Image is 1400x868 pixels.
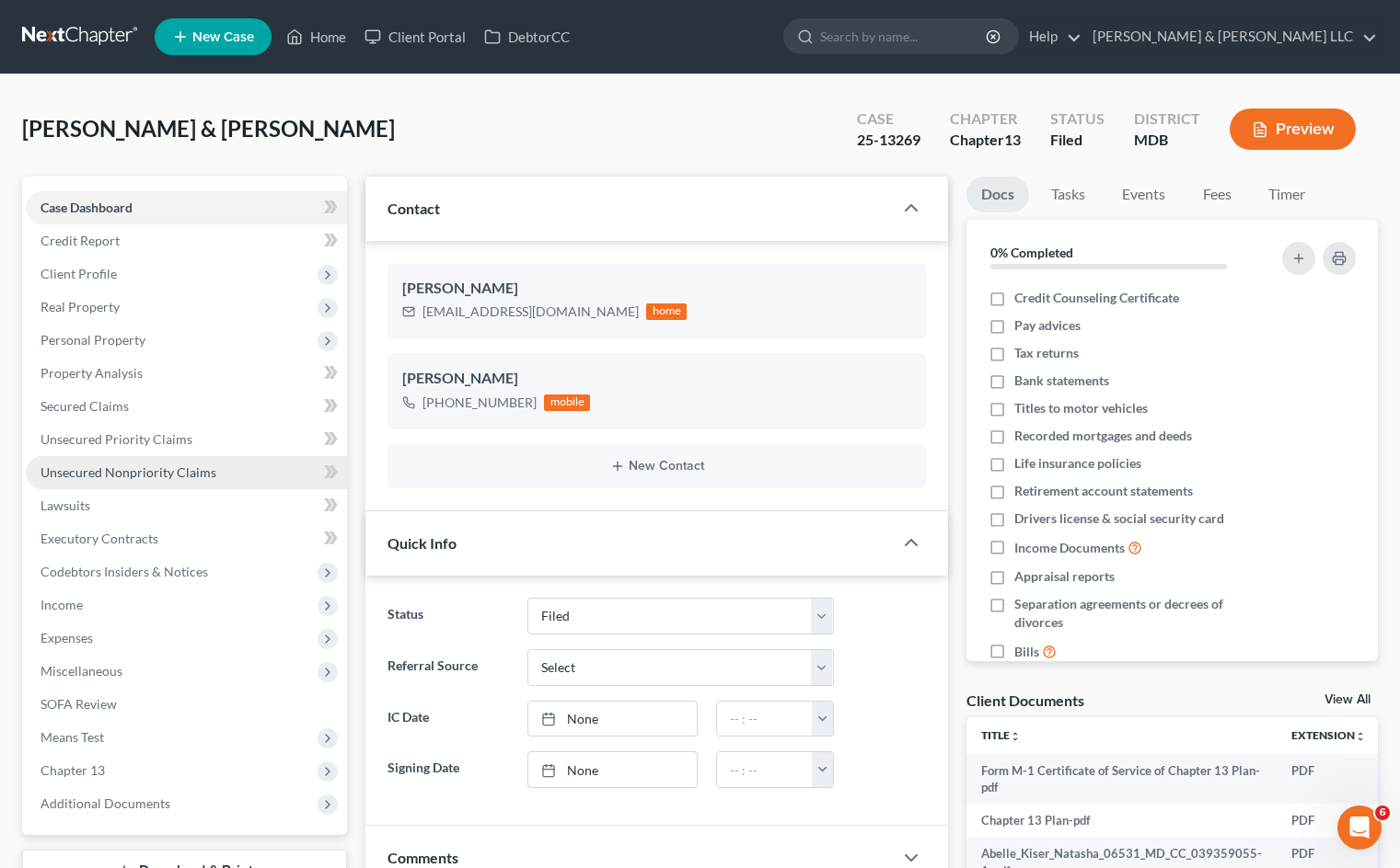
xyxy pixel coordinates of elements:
[40,564,208,579] span: Codebtors Insiders & Notices
[1014,643,1039,661] span: Bills
[857,130,920,151] div: 25-13269
[40,431,192,447] span: Unsecured Priority Claims
[40,497,90,513] span: Lawsuits
[1014,344,1079,362] span: Tax returns
[1375,805,1390,820] span: 6
[717,702,813,737] input: -- : --
[950,130,1021,151] div: Chapter
[1004,131,1021,148] span: 13
[966,691,1084,710] div: Client Documents
[646,303,687,320] div: home
[192,30,254,44] span: New Case
[26,423,347,456] a: Unsecured Priority Claims
[1014,316,1081,335] span: Pay advices
[544,394,590,411] div: mobile
[1230,108,1356,150] button: Preview
[40,365,143,381] span: Property Analysis
[528,702,698,737] a: None
[1020,20,1082,53] a: Help
[1050,130,1105,151] div: Filed
[422,303,639,321] div: [EMAIL_ADDRESS][DOMAIN_NAME]
[26,456,347,489] a: Unsecured Nonpriority Claims
[1134,108,1200,130] div: District
[378,598,517,634] label: Status
[966,754,1277,805] td: Form M-1 Certificate of Service of Chapter 13 Plan-pdf
[388,849,458,866] span: Comments
[40,332,145,348] span: Personal Property
[40,597,83,612] span: Income
[388,200,440,217] span: Contact
[1014,567,1115,586] span: Appraisal reports
[1355,731,1366,742] i: unfold_more
[1325,693,1371,706] a: View All
[1014,539,1125,557] span: Income Documents
[1036,177,1100,212] a: Tasks
[981,728,1021,742] a: Titleunfold_more
[1337,805,1382,850] iframe: Intercom live chat
[355,20,475,53] a: Client Portal
[40,762,105,778] span: Chapter 13
[26,489,347,522] a: Lawsuits
[966,804,1277,837] td: Chapter 13 Plan-pdf
[820,19,989,53] input: Search by name...
[40,663,122,679] span: Miscellaneous
[40,464,216,480] span: Unsecured Nonpriority Claims
[40,696,117,712] span: SOFA Review
[402,368,911,390] div: [PERSON_NAME]
[277,20,355,53] a: Home
[388,534,457,552] span: Quick Info
[1014,482,1193,500] span: Retirement account statements
[40,630,93,645] span: Expenses
[26,357,347,390] a: Property Analysis
[1014,289,1179,307] span: Credit Counseling Certificate
[1083,20,1377,53] a: [PERSON_NAME] & [PERSON_NAME] LLC
[40,299,120,314] span: Real Property
[378,751,517,788] label: Signing Date
[966,177,1029,212] a: Docs
[402,278,911,300] div: [PERSON_NAME]
[422,394,537,412] div: [PHONE_NUMBER]
[1010,731,1021,742] i: unfold_more
[1134,130,1200,151] div: MDB
[990,245,1073,260] strong: 0% Completed
[1014,371,1109,390] span: Bank statements
[40,531,158,546] span: Executory Contracts
[1014,454,1141,473] span: Life insurance policies
[1014,399,1148,417] span: Titles to motor vehicles
[1277,804,1381,837] td: PDF
[40,795,170,811] span: Additional Documents
[1254,177,1320,212] a: Timer
[40,398,129,414] span: Secured Claims
[1107,177,1180,212] a: Events
[1187,177,1246,212] a: Fees
[26,688,347,721] a: SOFA Review
[1050,108,1105,130] div: Status
[40,200,133,215] span: Case Dashboard
[40,266,117,281] span: Client Profile
[40,233,120,248] span: Credit Report
[1291,728,1366,742] a: Extensionunfold_more
[40,729,104,745] span: Means Test
[378,701,517,737] label: IC Date
[26,390,347,423] a: Secured Claims
[1277,754,1381,805] td: PDF
[857,108,920,130] div: Case
[717,752,813,787] input: -- : --
[528,752,698,787] a: None
[475,20,579,53] a: DebtorCC
[950,108,1021,130] div: Chapter
[26,191,347,224] a: Case Dashboard
[22,115,395,142] span: [PERSON_NAME] & [PERSON_NAME]
[1014,427,1192,445] span: Recorded mortgages and deeds
[378,649,517,686] label: Referral Source
[26,224,347,257] a: Credit Report
[26,522,347,555] a: Executory Contracts
[1014,509,1224,528] span: Drivers license & social security card
[1014,595,1259,632] span: Separation agreements or decrees of divorces
[402,459,911,474] button: New Contact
